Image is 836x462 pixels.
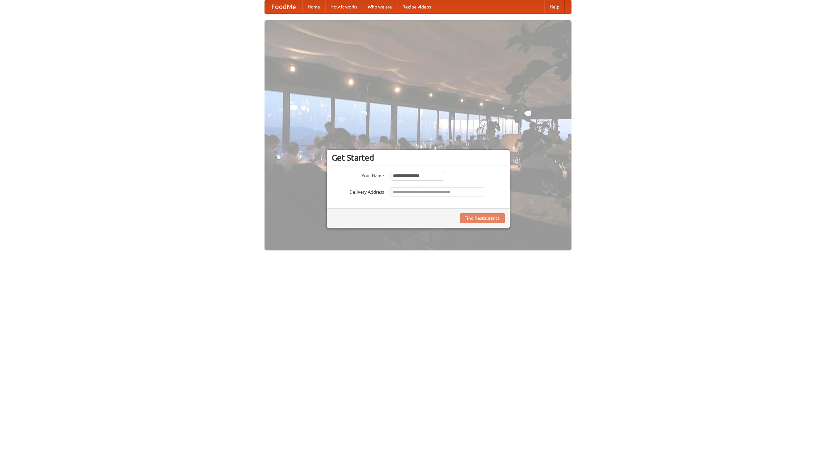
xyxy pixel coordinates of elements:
a: Who we are [362,0,397,13]
a: Recipe videos [397,0,436,13]
a: Home [302,0,325,13]
label: Delivery Address [332,187,384,195]
h3: Get Started [332,153,505,163]
a: Help [544,0,565,13]
a: FoodMe [265,0,302,13]
a: How it works [325,0,362,13]
button: Find Restaurants! [460,213,505,223]
label: Your Name [332,171,384,179]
